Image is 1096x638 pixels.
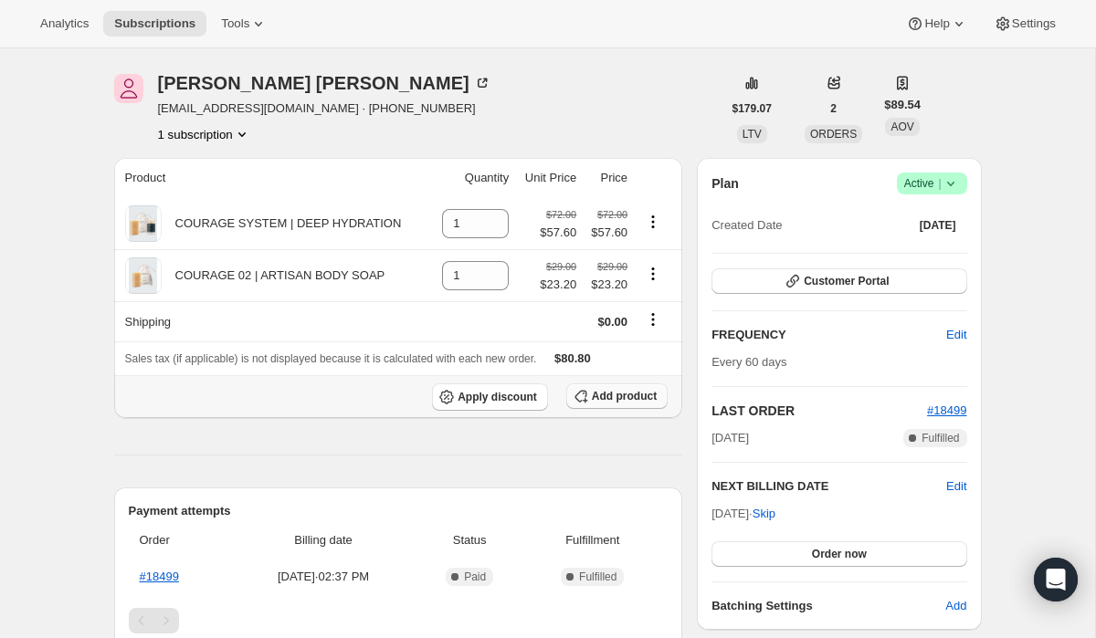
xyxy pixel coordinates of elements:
button: #18499 [927,402,966,420]
span: Billing date [236,531,411,549]
span: Order now [812,547,867,561]
span: $23.20 [587,276,627,294]
span: ORDERS [810,128,857,141]
span: $0.00 [598,315,628,329]
span: Analytics [40,16,89,31]
th: Unit Price [514,158,582,198]
h2: NEXT BILLING DATE [711,477,946,496]
span: Skip [753,505,775,523]
th: Quantity [430,158,514,198]
span: Sales tax (if applicable) is not displayed because it is calculated with each new order. [125,352,537,365]
button: Subscriptions [103,11,206,37]
span: $57.60 [540,224,576,242]
span: 2 [830,101,837,116]
div: Open Intercom Messenger [1034,558,1078,601]
th: Product [114,158,431,198]
span: LTV [743,128,762,141]
span: [DATE] · 02:37 PM [236,568,411,586]
div: COURAGE 02 | ARTISAN BODY SOAP [162,267,385,285]
button: Order now [711,541,966,567]
span: Status [422,531,517,549]
th: Shipping [114,301,431,341]
span: Add product [592,389,657,403]
span: $57.60 [587,224,627,242]
span: Fulfillment [528,531,657,549]
button: Product actions [638,212,668,232]
span: Subscriptions [114,16,195,31]
span: $80.80 [554,351,591,365]
span: [DATE] [711,429,749,447]
button: Apply discount [432,383,548,411]
button: Analytics [29,11,100,37]
button: Edit [946,477,966,496]
span: $23.20 [540,276,576,294]
th: Price [582,158,633,198]
button: Tools [210,11,279,37]
span: $89.54 [884,96,921,114]
button: Settings [983,11,1067,37]
button: [DATE] [909,213,967,238]
span: Created Date [711,216,782,235]
small: $72.00 [546,209,576,220]
span: Active [904,174,960,193]
span: Edit [946,326,966,344]
span: Apply discount [458,390,537,404]
div: [PERSON_NAME] [PERSON_NAME] [158,74,491,92]
h2: Plan [711,174,739,193]
button: Edit [935,320,977,350]
h2: Payment attempts [129,502,669,520]
span: Every 60 days [711,355,786,369]
span: Add [945,597,966,615]
span: Paid [464,570,486,584]
small: $72.00 [597,209,627,220]
button: $179.07 [722,96,783,121]
button: 2 [819,96,848,121]
small: $29.00 [546,261,576,272]
th: Order [129,520,231,560]
button: Product actions [158,125,251,143]
span: Settings [1012,16,1056,31]
button: Add [934,591,977,621]
span: | [938,176,941,191]
h2: FREQUENCY [711,326,946,344]
span: Tools [221,16,249,31]
span: [EMAIL_ADDRESS][DOMAIN_NAME] · [PHONE_NUMBER] [158,99,491,118]
button: Skip [742,499,786,528]
span: Fulfilled [579,570,616,584]
span: Help [924,16,949,31]
span: AOV [890,120,913,133]
button: Help [895,11,978,37]
a: #18499 [927,403,966,417]
span: $179.07 [732,101,772,116]
button: Shipping actions [638,309,668,329]
small: $29.00 [597,261,627,272]
span: Customer Portal [804,274,889,288]
button: Product actions [638,264,668,284]
button: Add product [566,383,668,409]
div: COURAGE SYSTEM | DEEP HYDRATION [162,214,402,233]
nav: Pagination [129,608,669,633]
h6: Batching Settings [711,597,945,615]
a: #18499 [140,570,179,583]
button: Customer Portal [711,268,966,294]
span: Emilee Ames [114,74,143,103]
span: [DATE] [920,218,956,233]
h2: LAST ORDER [711,402,927,420]
span: Fulfilled [922,431,959,445]
span: [DATE] · [711,507,775,520]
